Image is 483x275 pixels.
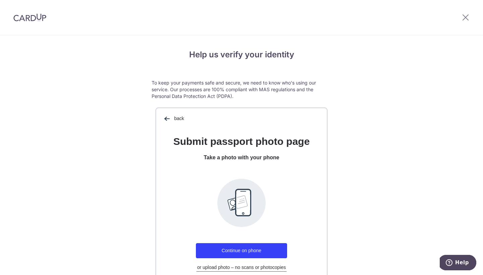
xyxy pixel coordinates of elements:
[13,13,46,21] img: CardUp
[15,5,29,11] span: Help
[167,154,316,162] div: Take a photo with your phone
[161,113,186,124] button: back
[174,116,184,121] span: back
[196,263,287,272] button: or upload photo – no scans or photocopies
[173,136,310,147] span: Submit passport photo page
[440,255,476,272] iframe: Opens a widget where you can find more information
[152,79,331,100] p: To keep your payments safe and secure, we need to know who's using our service. Our processes are...
[196,243,287,258] button: Continue on phone
[152,49,331,61] h4: Help us verify your identity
